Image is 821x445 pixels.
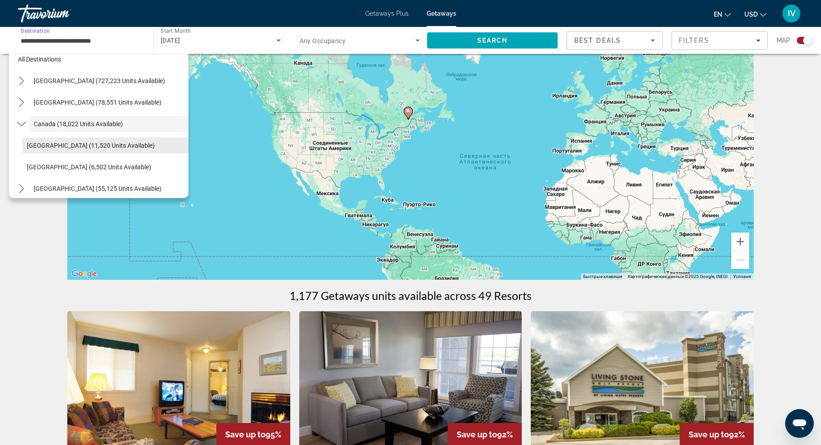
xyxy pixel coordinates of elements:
[13,95,29,110] button: Toggle Mexico (78,551 units available) submenu
[13,51,188,67] button: Select destination: All destinations
[21,27,50,34] span: Destination
[628,274,728,279] span: Картографические данные ©2025 Google, INEGI
[457,430,497,439] span: Save up to
[427,10,456,17] a: Getaways
[679,37,709,44] span: Filters
[34,99,162,106] span: [GEOGRAPHIC_DATA] (78,551 units available)
[34,77,165,84] span: [GEOGRAPHIC_DATA] (727,223 units available)
[29,73,188,89] button: Select destination: United States (727,223 units available)
[13,181,29,197] button: Toggle Caribbean & Atlantic Islands (55,125 units available) submenu
[731,251,749,269] button: Уменьшить
[780,4,803,23] button: User Menu
[27,163,151,171] span: [GEOGRAPHIC_DATA] (6,502 units available)
[18,2,108,25] a: Travorium
[34,120,123,128] span: Canada (18,022 units available)
[289,289,532,302] h1: 1,177 Getaways units available across 49 Resorts
[427,32,558,48] button: Search
[161,37,180,44] span: [DATE]
[777,34,790,47] span: Map
[13,116,29,132] button: Toggle Canada (18,022 units available) submenu
[788,9,795,18] span: IV
[27,142,155,149] span: [GEOGRAPHIC_DATA] (11,520 units available)
[300,37,346,44] span: Any Occupancy
[9,49,188,198] div: Destination options
[714,11,722,18] span: en
[34,185,162,192] span: [GEOGRAPHIC_DATA] (55,125 units available)
[13,73,29,89] button: Toggle United States (727,223 units available) submenu
[29,181,188,197] button: Select destination: Caribbean & Atlantic Islands (55,125 units available)
[477,37,508,44] span: Search
[29,94,188,110] button: Select destination: Mexico (78,551 units available)
[18,56,61,63] span: All destinations
[574,37,621,44] span: Best Deals
[70,268,99,280] a: Открыть эту область в Google Картах (в новом окне)
[689,430,729,439] span: Save up to
[785,409,814,438] iframe: Кнопка запуска окна обмена сообщениями
[714,8,731,21] button: Change language
[21,35,141,46] input: Select destination
[574,35,655,46] mat-select: Sort by
[672,31,768,50] button: Filters
[583,273,622,280] button: Быстрые клавиши
[731,233,749,251] button: Увеличить
[225,430,266,439] span: Save up to
[70,268,99,280] img: Google
[22,137,188,154] button: Select destination: Eastern Canada (11,520 units available)
[365,10,409,17] a: Getaways Plus
[744,11,758,18] span: USD
[29,116,188,132] button: Select destination: Canada (18,022 units available)
[744,8,766,21] button: Change currency
[22,159,188,175] button: Select destination: Western Canada (6,502 units available)
[161,28,191,34] span: Start Month
[733,274,751,279] a: Условия (ссылка откроется в новой вкладке)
